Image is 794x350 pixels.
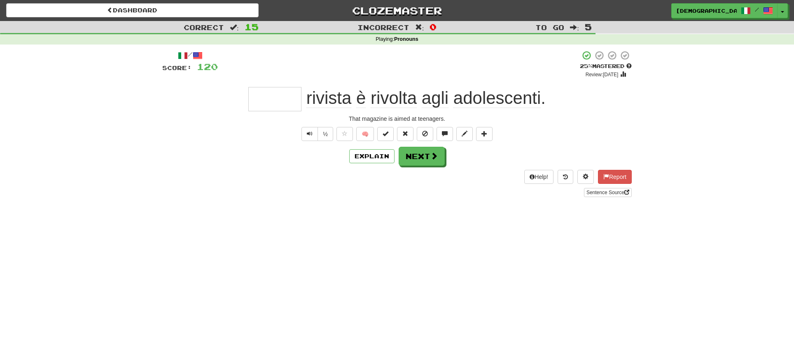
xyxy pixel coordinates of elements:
span: 15 [245,22,259,32]
div: That magazine is aimed at teenagers. [162,115,632,123]
div: Text-to-speech controls [300,127,333,141]
button: Next [399,147,445,166]
span: agli [422,88,448,108]
span: Incorrect [357,23,409,31]
div: Mastered [580,63,632,70]
span: : [230,24,239,31]
button: Discuss sentence (alt+u) [437,127,453,141]
button: Explain [349,149,395,163]
span: [DEMOGRAPHIC_DATA] [676,7,737,14]
span: 0 [430,22,437,32]
span: rivolta [371,88,417,108]
span: Correct [184,23,224,31]
button: Favorite sentence (alt+f) [336,127,353,141]
span: 25 % [580,63,592,69]
strong: Pronouns [394,36,418,42]
a: Sentence Source [584,188,632,197]
span: 5 [585,22,592,32]
span: rivista [306,88,352,108]
span: To go [535,23,564,31]
a: Dashboard [6,3,259,17]
span: : [415,24,424,31]
button: 🧠 [356,127,374,141]
span: è [356,88,366,108]
small: Review: [DATE] [586,72,619,78]
button: Set this sentence to 100% Mastered (alt+m) [377,127,394,141]
button: Play sentence audio (ctl+space) [301,127,318,141]
span: . [301,88,546,108]
span: : [570,24,579,31]
button: Add to collection (alt+a) [476,127,493,141]
a: Clozemaster [271,3,523,18]
span: / [755,7,759,12]
span: adolescenti [453,88,541,108]
button: Edit sentence (alt+d) [456,127,473,141]
span: 120 [197,61,218,72]
button: Report [598,170,632,184]
a: [DEMOGRAPHIC_DATA] / [671,3,778,18]
div: / [162,50,218,61]
button: ½ [318,127,333,141]
button: Reset to 0% Mastered (alt+r) [397,127,413,141]
button: Round history (alt+y) [558,170,573,184]
span: Score: [162,64,192,71]
button: Help! [524,170,553,184]
button: Ignore sentence (alt+i) [417,127,433,141]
